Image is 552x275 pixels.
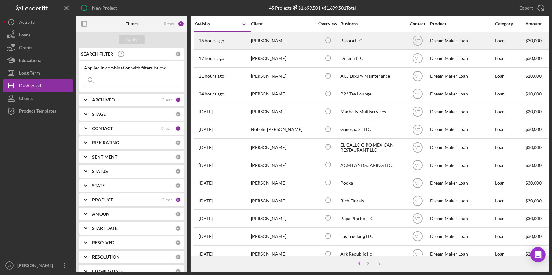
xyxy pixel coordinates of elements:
time: 2025-09-10 14:38 [199,91,224,96]
div: Grants [19,41,32,56]
span: $20,000 [525,251,542,257]
time: 2025-09-09 03:45 [199,198,213,203]
div: Loan [495,210,525,227]
div: 0 [175,140,181,146]
time: 2025-09-09 13:48 [199,163,213,168]
b: CLOSING DATE [92,269,123,274]
div: Applied in combination with filters below [84,65,179,70]
div: Loan [495,174,525,191]
div: Product [430,21,494,26]
text: VT [415,217,420,221]
b: Filters [125,21,138,26]
div: Dream Maker Loan [430,50,494,67]
div: ACM LANDSCAPING LLC [340,157,404,174]
text: VT [415,199,420,203]
div: [PERSON_NAME] [251,174,314,191]
div: 2 [363,261,372,266]
span: $30,000 [525,38,542,43]
text: VT [415,74,420,79]
text: VT [415,234,420,239]
span: $30,000 [525,127,542,132]
text: VT [415,145,420,150]
div: [PERSON_NAME] [251,32,314,49]
span: $30,000 [525,180,542,186]
div: Clear [161,97,172,102]
span: $20,000 [525,109,542,114]
a: Educational [3,54,73,67]
button: Loans [3,29,73,41]
div: Amount [525,21,549,26]
div: 0 [175,183,181,188]
time: 2025-09-07 00:23 [199,252,213,257]
div: Pooka [340,174,404,191]
button: Activity [3,16,73,29]
div: Long-Term [19,67,40,81]
b: SENTIMENT [92,154,117,160]
time: 2025-09-09 12:38 [199,180,213,186]
a: Long-Term [3,67,73,79]
div: Open Intercom Messenger [530,247,546,262]
div: Apply [126,35,138,44]
time: 2025-09-07 04:23 [199,234,213,239]
div: Dream Maker Loan [430,121,494,138]
div: [PERSON_NAME] [251,103,314,120]
text: VT [415,92,420,96]
div: Dream Maker Loan [430,246,494,263]
div: Nohelis [PERSON_NAME] [251,121,314,138]
text: VT [415,56,420,61]
time: 2025-09-10 21:00 [199,56,224,61]
b: STATE [92,183,105,188]
b: CONTACT [92,126,113,131]
div: Ganesha SL LLC [340,121,404,138]
b: SEARCH FILTER [81,51,113,56]
span: $30,000 [525,162,542,168]
button: New Project [76,2,123,14]
div: Dream Maker Loan [430,210,494,227]
div: 1 [354,261,363,266]
text: VT [8,264,11,267]
div: Loan [495,103,525,120]
a: Dashboard [3,79,73,92]
div: New Project [92,2,117,14]
div: [PERSON_NAME] [251,228,314,245]
span: $30,000 [525,216,542,221]
div: [PERSON_NAME] [16,259,57,273]
button: Apply [119,35,145,44]
span: $30,000 [525,145,542,150]
text: VT [415,128,420,132]
div: [PERSON_NAME] [251,86,314,102]
button: Product Templates [3,105,73,117]
div: [PERSON_NAME] [251,50,314,67]
div: 45 Projects • $1,699,501 Total [269,5,356,10]
div: 0 [175,240,181,246]
span: $10,000 [525,91,542,96]
div: EL GALLO GIRO MEXICAN RESTAURANT LLC [340,139,404,156]
span: $10,000 [525,73,542,79]
time: 2025-09-09 14:35 [199,145,213,150]
div: 1 [175,97,181,103]
button: VT[PERSON_NAME] [3,259,73,272]
div: Marbelly Multiservices [340,103,404,120]
div: Dream Maker Loan [430,32,494,49]
div: Dream Maker Loan [430,68,494,85]
a: Grants [3,41,73,54]
span: $30,000 [525,233,542,239]
b: RISK RATING [92,140,119,145]
div: Dream Maker Loan [430,228,494,245]
div: Dream Maker Loan [430,86,494,102]
div: 0 [175,254,181,260]
div: 0 [175,268,181,274]
b: RESOLUTION [92,254,120,259]
button: Clients [3,92,73,105]
div: Dream Maker Loan [430,139,494,156]
div: 0 [175,226,181,231]
div: [PERSON_NAME] [251,68,314,85]
text: VT [415,110,420,114]
text: VT [415,163,420,167]
div: 0 [175,211,181,217]
div: ACJ Luxury Maintenance [340,68,404,85]
div: Dream Maker Loan [430,103,494,120]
